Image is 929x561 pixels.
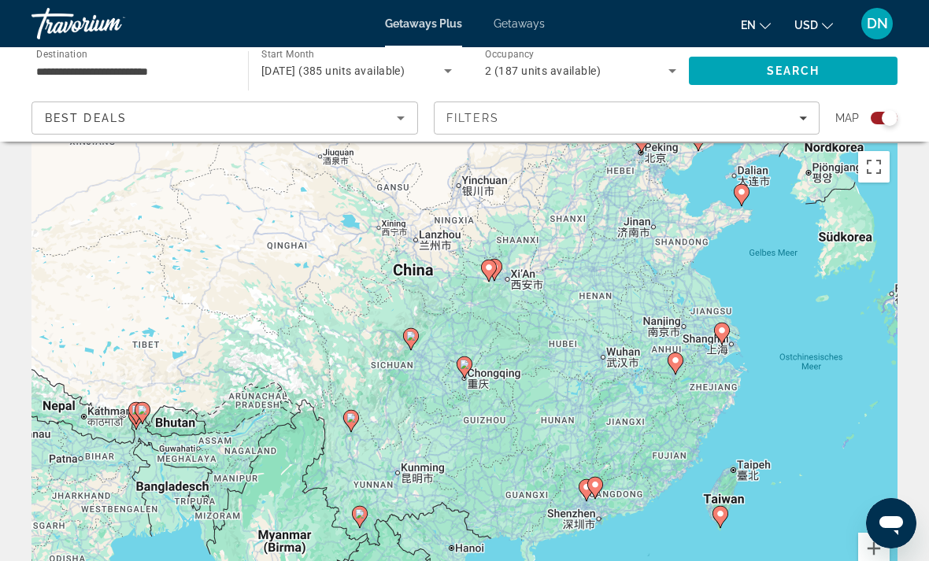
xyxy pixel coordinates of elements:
span: Map [835,107,859,129]
span: USD [794,19,818,31]
span: Destination [36,48,87,59]
mat-select: Sort by [45,109,405,127]
button: Filters [434,101,820,135]
span: [DATE] (385 units available) [261,65,405,77]
button: Vollbildansicht ein/aus [858,151,890,183]
a: Travorium [31,3,189,44]
button: User Menu [857,7,898,40]
button: Search [689,57,898,85]
iframe: Schaltfläche zum Öffnen des Messaging-Fensters [866,498,916,548]
button: Change currency [794,13,833,36]
span: Filters [446,112,500,124]
span: Best Deals [45,112,127,124]
span: 2 (187 units available) [485,65,601,77]
span: DN [867,16,888,31]
span: Search [767,65,820,77]
span: Occupancy [485,49,535,60]
span: en [741,19,756,31]
span: Start Month [261,49,314,60]
button: Change language [741,13,771,36]
input: Select destination [36,62,228,81]
a: Getaways Plus [385,17,462,30]
a: Getaways [494,17,545,30]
